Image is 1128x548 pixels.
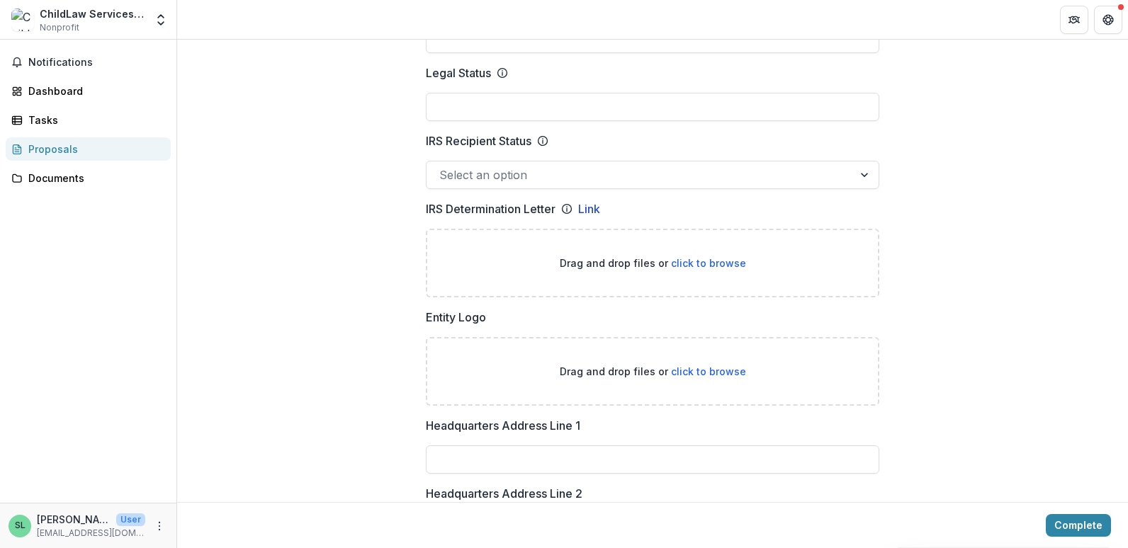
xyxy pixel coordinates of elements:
img: ChildLaw Services Inc. [11,8,34,31]
button: Notifications [6,51,171,74]
p: Headquarters Address Line 2 [426,485,582,502]
a: Link [578,200,600,217]
p: IRS Recipient Status [426,132,531,149]
a: Documents [6,166,171,190]
button: Partners [1060,6,1088,34]
button: Complete [1046,514,1111,537]
p: Entity Logo [426,309,486,326]
button: More [151,518,168,535]
p: Drag and drop files or [560,256,746,270]
button: Get Help [1094,6,1122,34]
p: IRS Determination Letter [426,200,555,217]
p: Headquarters Address Line 1 [426,417,580,434]
span: Nonprofit [40,21,79,34]
a: Tasks [6,108,171,132]
p: [EMAIL_ADDRESS][DOMAIN_NAME] [37,527,145,540]
p: [PERSON_NAME] [37,512,111,527]
div: Proposals [28,142,159,156]
a: Dashboard [6,79,171,103]
div: Dashboard [28,84,159,98]
p: Legal Status [426,64,491,81]
span: Notifications [28,57,165,69]
div: Stephanie Legg [15,521,26,530]
span: click to browse [671,365,746,377]
button: Open entity switcher [151,6,171,34]
p: Drag and drop files or [560,364,746,379]
div: Tasks [28,113,159,127]
span: click to browse [671,257,746,269]
p: User [116,513,145,526]
div: ChildLaw Services Inc. [40,6,145,21]
div: Documents [28,171,159,185]
a: Proposals [6,137,171,161]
